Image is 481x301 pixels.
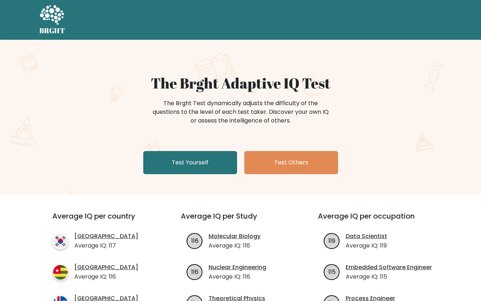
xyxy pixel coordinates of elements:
text: 115 [328,267,335,276]
img: country [52,264,69,280]
a: Test Yourself [143,151,237,174]
a: Embedded Software Engineer [346,263,432,272]
a: Data Scientist [346,232,387,241]
div: The Brght Test dynamically adjusts the difficulty of the questions to the level of each test take... [150,99,331,125]
p: Average IQ: 116 [209,241,261,250]
p: Average IQ: 115 [346,272,432,281]
h1: The Brght Adaptive IQ Test [65,74,417,92]
a: Nuclear Engineering [209,263,266,272]
a: Molecular Biology [209,232,261,241]
p: Average IQ: 117 [74,241,138,250]
text: 116 [191,236,198,245]
h3: Average IQ per Study [181,212,301,229]
h3: Average IQ per country [52,212,155,229]
p: Average IQ: 116 [209,272,266,281]
a: [GEOGRAPHIC_DATA] [74,263,138,272]
text: 116 [191,267,198,276]
a: [GEOGRAPHIC_DATA] [74,232,138,241]
p: Average IQ: 119 [346,241,387,250]
h5: BRGHT [39,26,65,35]
img: country [52,233,69,249]
a: Test Others [244,151,338,174]
h3: Average IQ per occupation [318,212,438,229]
a: BRGHT [39,3,65,37]
p: Average IQ: 116 [74,272,138,281]
text: 119 [328,236,335,245]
